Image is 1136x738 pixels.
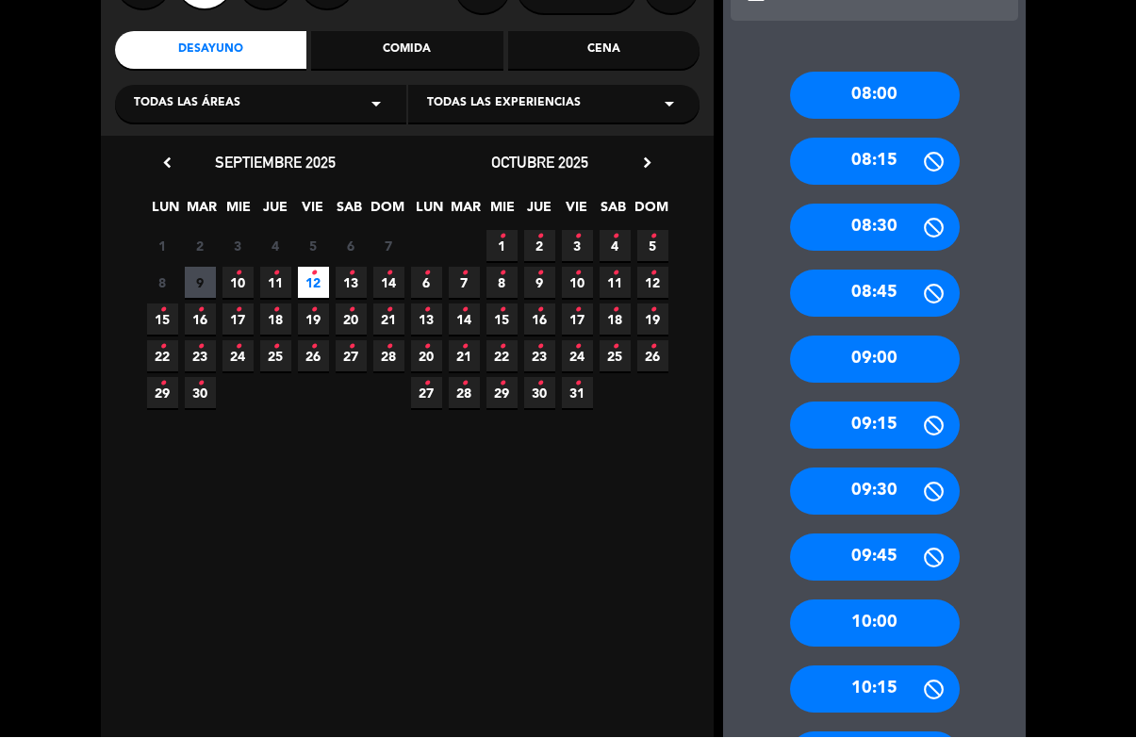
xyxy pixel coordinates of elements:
i: • [461,333,468,363]
span: 7 [373,231,404,262]
i: • [499,296,505,326]
i: • [461,296,468,326]
i: • [235,296,241,326]
i: • [612,259,618,289]
span: 14 [373,268,404,299]
i: • [650,222,656,253]
span: JUE [524,197,555,228]
span: 21 [449,341,480,372]
span: 10 [562,268,593,299]
i: • [235,259,241,289]
span: 29 [486,378,518,409]
i: • [159,369,166,400]
i: • [536,259,543,289]
i: • [423,369,430,400]
span: 30 [524,378,555,409]
span: 12 [298,268,329,299]
i: • [159,333,166,363]
span: 19 [637,304,668,336]
span: JUE [260,197,291,228]
span: 27 [411,378,442,409]
span: 6 [411,268,442,299]
i: • [348,333,354,363]
div: Cena [508,32,700,70]
span: 8 [486,268,518,299]
span: 16 [185,304,216,336]
span: 25 [260,341,291,372]
span: 1 [486,231,518,262]
span: 20 [336,304,367,336]
i: arrow_drop_down [365,93,387,116]
span: 24 [222,341,254,372]
span: 18 [600,304,631,336]
span: 6 [336,231,367,262]
div: 10:00 [790,600,960,648]
i: • [423,333,430,363]
i: • [197,369,204,400]
div: 09:30 [790,468,960,516]
span: 11 [260,268,291,299]
i: • [386,333,392,363]
i: • [536,333,543,363]
i: • [386,259,392,289]
span: VIE [561,197,592,228]
div: Desayuno [115,32,306,70]
i: • [272,259,279,289]
span: octubre 2025 [491,154,588,172]
i: • [574,259,581,289]
span: 26 [298,341,329,372]
span: 28 [449,378,480,409]
span: 3 [562,231,593,262]
span: 2 [185,231,216,262]
span: 19 [298,304,329,336]
span: 23 [524,341,555,372]
i: • [423,296,430,326]
i: • [197,333,204,363]
i: • [650,259,656,289]
span: 5 [637,231,668,262]
span: 23 [185,341,216,372]
i: • [499,369,505,400]
i: • [348,259,354,289]
i: • [574,333,581,363]
span: 28 [373,341,404,372]
div: 08:30 [790,205,960,252]
i: • [461,259,468,289]
span: 30 [185,378,216,409]
i: • [197,296,204,326]
span: 9 [524,268,555,299]
i: • [499,333,505,363]
span: 5 [298,231,329,262]
span: 22 [486,341,518,372]
span: 26 [637,341,668,372]
div: 09:15 [790,402,960,450]
span: 11 [600,268,631,299]
i: • [348,296,354,326]
span: LUN [150,197,181,228]
span: 18 [260,304,291,336]
span: 14 [449,304,480,336]
i: • [423,259,430,289]
span: 31 [562,378,593,409]
span: 16 [524,304,555,336]
span: 1 [147,231,178,262]
span: 8 [147,268,178,299]
span: MAR [187,197,218,228]
span: 12 [637,268,668,299]
div: 10:15 [790,666,960,713]
i: • [499,259,505,289]
i: • [461,369,468,400]
span: 7 [449,268,480,299]
i: chevron_left [157,154,177,173]
span: 13 [336,268,367,299]
div: 09:00 [790,336,960,384]
i: • [499,222,505,253]
i: • [650,333,656,363]
i: chevron_right [637,154,657,173]
span: 2 [524,231,555,262]
i: arrow_drop_down [658,93,681,116]
span: Todas las áreas [134,95,240,114]
span: 10 [222,268,254,299]
i: • [272,333,279,363]
span: 9 [185,268,216,299]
